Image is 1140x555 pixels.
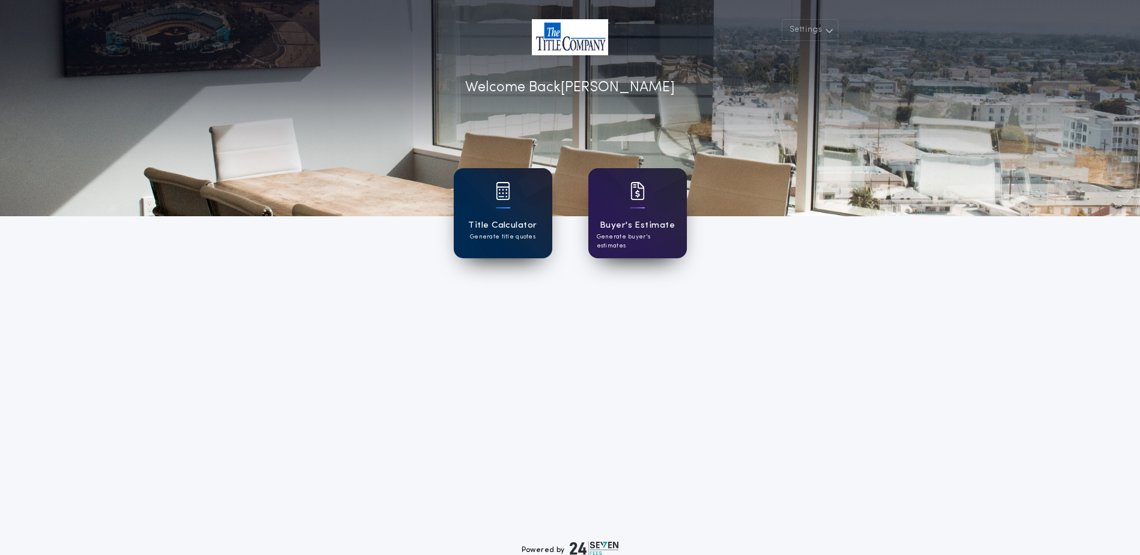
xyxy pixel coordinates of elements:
h1: Title Calculator [468,219,537,232]
p: Generate buyer's estimates [597,232,678,250]
img: card icon [630,182,645,200]
img: account-logo [532,19,608,55]
h1: Buyer's Estimate [600,219,675,232]
a: card iconTitle CalculatorGenerate title quotes [454,168,552,258]
p: Welcome Back [PERSON_NAME] [465,77,675,99]
button: Settings [782,19,838,41]
img: card icon [496,182,510,200]
a: card iconBuyer's EstimateGenerate buyer's estimates [588,168,687,258]
p: Generate title quotes [470,232,535,241]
